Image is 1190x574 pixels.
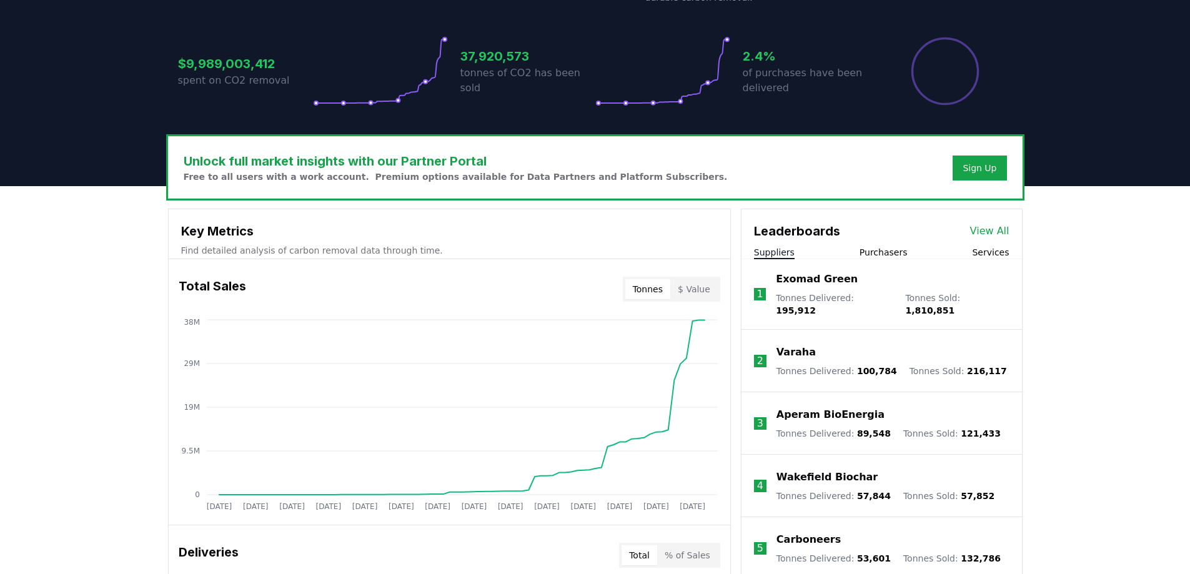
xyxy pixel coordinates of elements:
[903,490,994,502] p: Tonnes Sold :
[184,152,728,171] h3: Unlock full market insights with our Partner Portal
[181,447,199,455] tspan: 9.5M
[181,244,718,257] p: Find detailed analysis of carbon removal data through time.
[860,246,908,259] button: Purchasers
[961,428,1001,438] span: 121,433
[905,305,954,315] span: 1,810,851
[776,490,891,502] p: Tonnes Delivered :
[670,279,718,299] button: $ Value
[905,292,1009,317] p: Tonnes Sold :
[776,552,891,565] p: Tonnes Delivered :
[910,36,980,106] div: Percentage of sales delivered
[910,365,1007,377] p: Tonnes Sold :
[657,545,718,565] button: % of Sales
[757,416,763,431] p: 3
[625,279,670,299] button: Tonnes
[242,502,268,511] tspan: [DATE]
[178,54,313,73] h3: $9,989,003,412
[776,427,891,440] p: Tonnes Delivered :
[622,545,657,565] button: Total
[179,277,246,302] h3: Total Sales
[776,365,897,377] p: Tonnes Delivered :
[607,502,632,511] tspan: [DATE]
[570,502,596,511] tspan: [DATE]
[680,502,705,511] tspan: [DATE]
[857,428,891,438] span: 89,548
[754,222,840,240] h3: Leaderboards
[857,553,891,563] span: 53,601
[184,403,200,412] tspan: 19M
[425,502,450,511] tspan: [DATE]
[757,478,763,493] p: 4
[961,491,994,501] span: 57,852
[315,502,341,511] tspan: [DATE]
[961,553,1001,563] span: 132,786
[179,543,239,568] h3: Deliveries
[206,502,232,511] tspan: [DATE]
[756,287,763,302] p: 1
[743,47,878,66] h3: 2.4%
[754,246,795,259] button: Suppliers
[184,359,200,368] tspan: 29M
[776,407,885,422] a: Aperam BioEnergia
[178,73,313,88] p: spent on CO2 removal
[460,47,595,66] h3: 37,920,573
[857,491,891,501] span: 57,844
[757,354,763,369] p: 2
[389,502,414,511] tspan: [DATE]
[743,66,878,96] p: of purchases have been delivered
[497,502,523,511] tspan: [DATE]
[970,224,1009,239] a: View All
[967,366,1007,376] span: 216,117
[776,305,816,315] span: 195,912
[953,156,1006,181] button: Sign Up
[460,66,595,96] p: tonnes of CO2 has been sold
[181,222,718,240] h3: Key Metrics
[461,502,487,511] tspan: [DATE]
[776,345,816,360] a: Varaha
[776,470,878,485] a: Wakefield Biochar
[857,366,897,376] span: 100,784
[195,490,200,499] tspan: 0
[279,502,305,511] tspan: [DATE]
[776,532,841,547] a: Carboneers
[352,502,377,511] tspan: [DATE]
[963,162,996,174] a: Sign Up
[903,552,1001,565] p: Tonnes Sold :
[184,318,200,327] tspan: 38M
[972,246,1009,259] button: Services
[184,171,728,183] p: Free to all users with a work account. Premium options available for Data Partners and Platform S...
[643,502,669,511] tspan: [DATE]
[757,541,763,556] p: 5
[776,272,858,287] a: Exomad Green
[534,502,560,511] tspan: [DATE]
[776,292,893,317] p: Tonnes Delivered :
[903,427,1001,440] p: Tonnes Sold :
